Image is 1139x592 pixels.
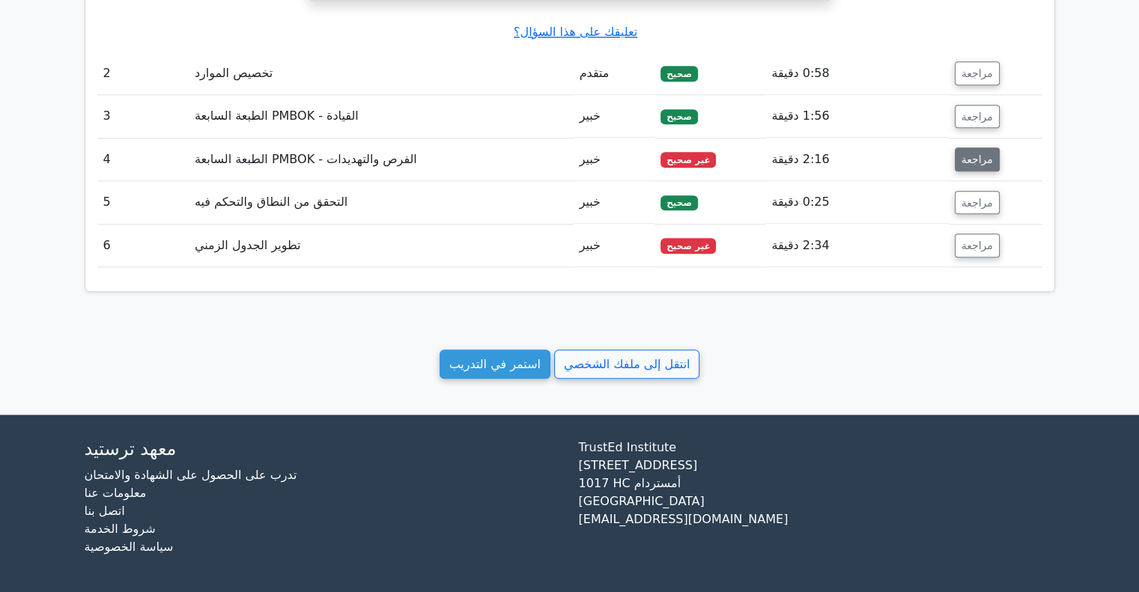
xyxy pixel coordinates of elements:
a: تعليقك على هذا السؤال؟ [514,25,637,39]
a: سياسة الخصوصية [85,540,174,554]
font: 4 [103,152,111,166]
font: [GEOGRAPHIC_DATA] [579,494,705,508]
a: انتقل إلى ملفك الشخصي [554,350,699,379]
font: 2 [103,66,111,80]
font: 6 [103,238,111,252]
font: 2:34 دقيقة [771,238,829,252]
font: [STREET_ADDRESS] [579,458,698,472]
button: مراجعة [955,105,1000,129]
button: مراجعة [955,234,1000,257]
font: انتقل إلى ملفك الشخصي [564,357,690,371]
button: مراجعة [955,191,1000,215]
font: مراجعة [962,67,993,79]
font: مراجعة [962,196,993,208]
font: 2:16 دقيقة [771,152,829,166]
font: 1:56 دقيقة [771,109,829,123]
font: معهد ترستيد [85,439,177,460]
font: صحيح [666,69,692,79]
font: غير صحيح [666,155,711,165]
a: استمر في التدريب [440,350,550,379]
font: 5 [103,195,111,209]
a: تدرب على الحصول على الشهادة والامتحان [85,468,297,482]
font: مراجعة [962,239,993,251]
font: خبير [580,195,601,209]
font: 0:58 دقيقة [771,66,829,80]
font: 3 [103,109,111,123]
font: استمر في التدريب [449,357,541,371]
font: مراجعة [962,110,993,122]
button: مراجعة [955,61,1000,85]
font: TrustEd Institute [579,440,677,454]
font: تطوير الجدول الزمني [195,238,301,252]
font: 1017 HC أمستردام [579,476,681,490]
font: [EMAIL_ADDRESS][DOMAIN_NAME] [579,512,789,526]
a: معلومات عنا [85,486,147,500]
font: القيادة - PMBOK الطبعة السابعة [195,109,359,123]
font: التحقق من النطاق والتحكم فيه [195,195,347,209]
font: خبير [580,238,601,252]
font: 0:25 دقيقة [771,195,829,209]
font: صحيح [666,198,692,208]
font: خبير [580,152,601,166]
a: اتصل بنا [85,504,125,518]
font: مراجعة [962,153,993,165]
font: غير صحيح [666,241,711,251]
font: صحيح [666,112,692,122]
a: شروط الخدمة [85,522,156,536]
button: مراجعة [955,147,1000,171]
font: متقدم [580,66,610,80]
font: تخصيص الموارد [195,66,273,80]
font: الفرص والتهديدات - PMBOK الطبعة السابعة [195,152,417,166]
font: خبير [580,109,601,123]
